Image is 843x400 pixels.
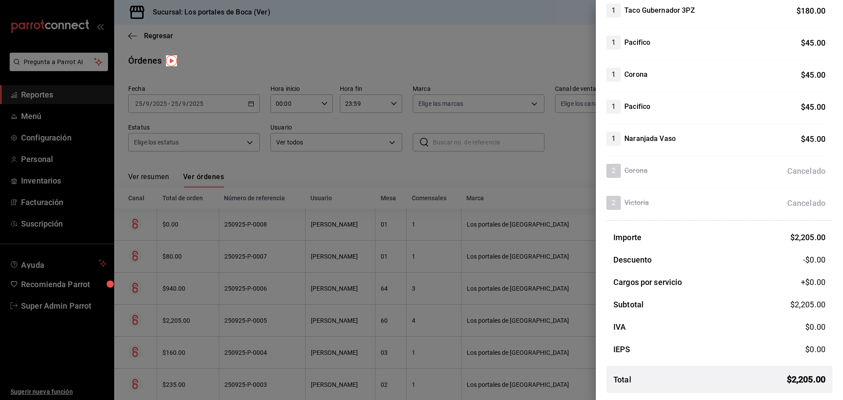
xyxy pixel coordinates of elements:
span: $ 180.00 [796,6,825,15]
h4: Taco Gubernador 3PZ [624,5,695,16]
span: 2 [606,166,621,176]
h4: Corona [624,166,648,176]
h3: Cargos por servicio [613,276,682,288]
h4: Pacifico [624,101,650,112]
span: 1 [606,101,621,112]
div: Cancelado [787,165,825,177]
span: $ 0.00 [805,322,825,332]
span: +$ 0.00 [801,276,825,288]
span: $ 0.00 [805,345,825,354]
span: $ 2,205.00 [787,373,825,386]
img: Tooltip marker [166,55,177,66]
h3: Importe [613,231,641,243]
span: $ 45.00 [801,134,825,144]
h4: Corona [624,69,648,80]
span: 1 [606,69,621,80]
h3: Descuento [613,254,652,266]
h4: Naranjada Vaso [624,133,676,144]
span: $ 2,205.00 [790,300,825,309]
span: 2 [606,198,621,208]
h3: Total [613,374,631,386]
span: 1 [606,133,621,144]
h3: IVA [613,321,626,333]
h4: Victoria [624,198,649,208]
span: -$0.00 [803,254,825,266]
span: 1 [606,5,621,16]
span: $ 45.00 [801,70,825,79]
span: $ 2,205.00 [790,233,825,242]
h3: Subtotal [613,299,644,310]
span: 1 [606,37,621,48]
h3: IEPS [613,343,630,355]
div: Cancelado [787,197,825,209]
span: $ 45.00 [801,102,825,112]
span: $ 45.00 [801,38,825,47]
h4: Pacifico [624,37,650,48]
